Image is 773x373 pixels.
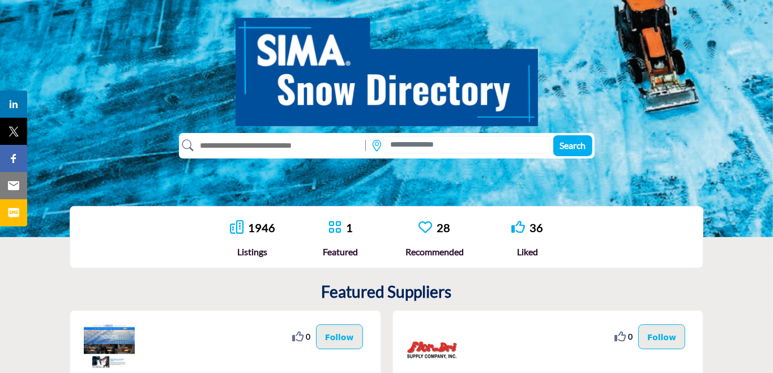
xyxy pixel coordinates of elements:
a: 1946 [248,221,275,234]
img: SIMA Snow Directory [236,5,538,126]
button: Follow [316,324,363,349]
a: 28 [437,221,451,234]
button: Follow [638,324,685,349]
h2: Featured Suppliers [322,282,452,302]
img: Rectangle%203585.svg [362,137,369,154]
i: Go to Liked [511,220,525,234]
div: Featured [323,245,358,259]
button: Search [553,135,592,156]
span: 0 [306,331,310,342]
div: Liked [511,245,543,259]
p: Follow [647,331,676,343]
span: Search [560,140,586,151]
a: Go to Recommended [419,220,433,235]
span: 0 [628,331,633,342]
a: 36 [529,221,543,234]
div: Listings [230,245,275,259]
a: 1 [346,221,353,234]
p: Follow [325,331,354,343]
a: Go to Featured [328,220,341,235]
div: Recommended [405,245,464,259]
